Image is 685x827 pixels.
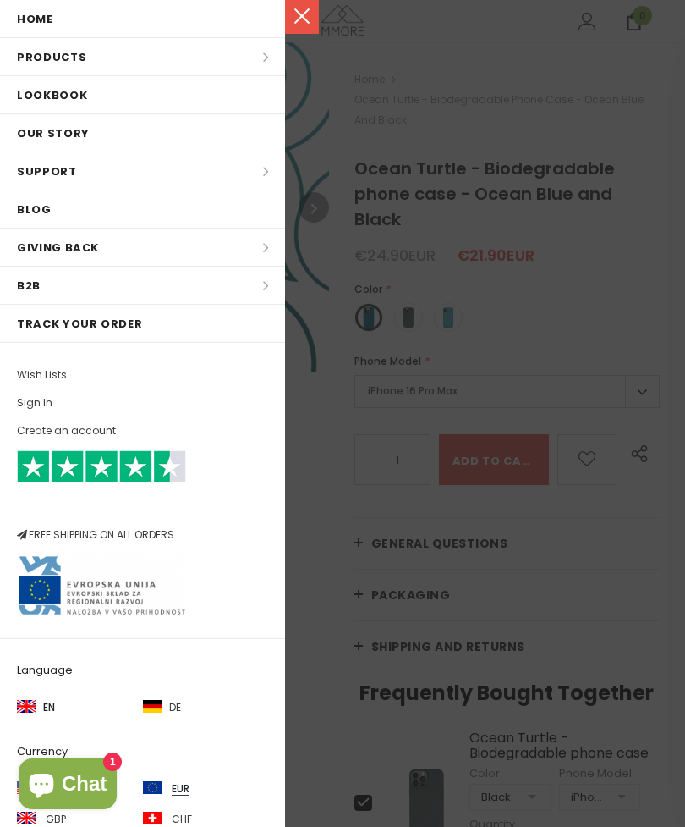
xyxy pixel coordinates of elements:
[17,737,268,765] label: Currency
[17,554,186,616] img: Javni Razpis
[17,656,268,684] label: Language
[17,201,52,218] span: Blog
[143,770,269,802] a: EUR
[17,316,142,332] span: Track your order
[17,689,143,720] a: en
[17,11,53,27] span: Home
[17,87,87,103] span: Lookbook
[172,783,189,796] span: EUR
[14,758,122,813] inbox-online-store-chat: Shopify online store chat
[17,482,268,527] iframe: Customer reviews powered by Trustpilot
[46,813,66,826] span: GBP
[172,813,192,826] span: CHF
[143,689,269,720] a: de
[143,700,162,714] img: i-lang-2.png
[17,458,268,542] span: FREE SHIPPING ON ALL ORDERS
[17,700,36,714] img: i-lang-1.png
[43,702,55,714] span: en
[17,367,67,383] span: Wish Lists
[169,702,181,714] span: de
[17,450,186,483] img: Trust Pilot Stars
[17,125,90,141] span: Our Story
[17,577,186,592] a: Javni Razpis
